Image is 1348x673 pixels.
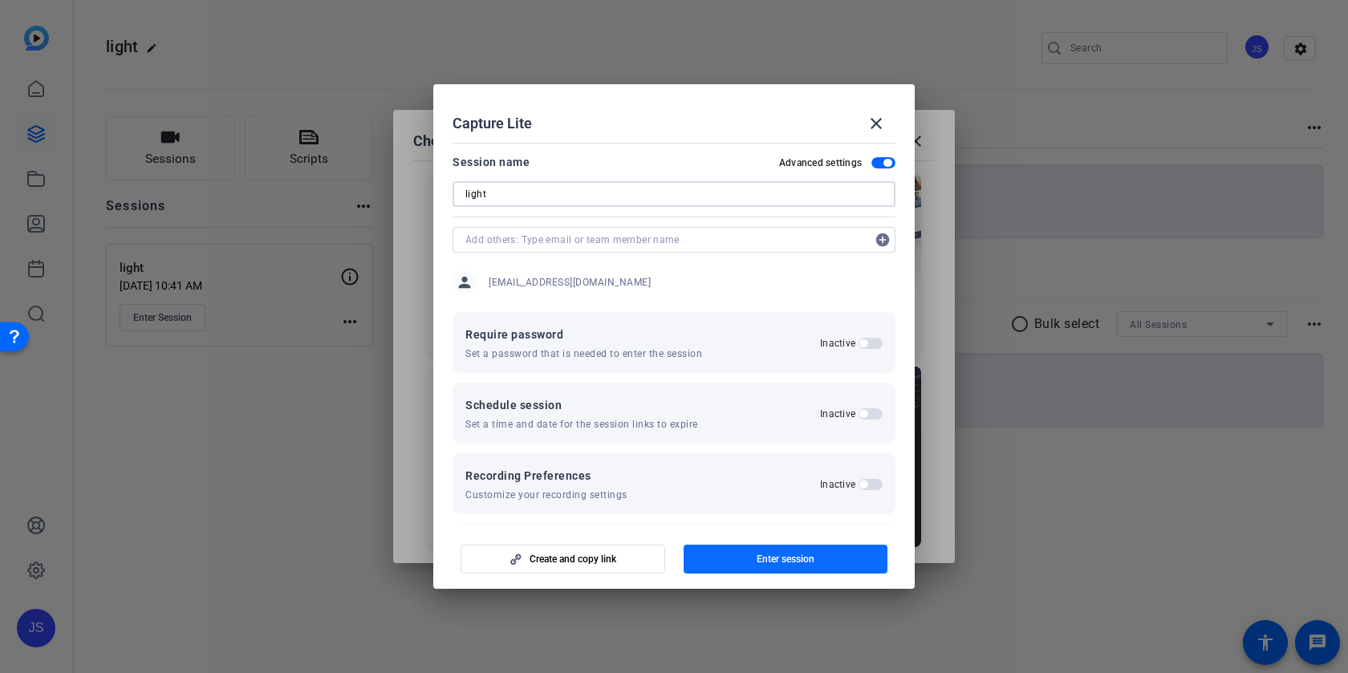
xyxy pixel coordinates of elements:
[779,156,862,169] h2: Advanced settings
[453,104,895,143] div: Capture Lite
[453,152,530,172] div: Session name
[465,347,702,360] span: Set a password that is needed to enter the session
[465,395,698,415] span: Schedule session
[757,553,814,566] span: Enter session
[465,466,627,485] span: Recording Preferences
[820,337,855,350] h2: Inactive
[684,545,888,574] button: Enter session
[465,230,867,249] input: Add others: Type email or team member name
[489,276,651,289] span: [EMAIL_ADDRESS][DOMAIN_NAME]
[465,489,627,501] span: Customize your recording settings
[465,418,698,431] span: Set a time and date for the session links to expire
[461,545,665,574] button: Create and copy link
[820,407,855,420] h2: Inactive
[870,227,895,253] mat-icon: add_circle
[530,553,616,566] span: Create and copy link
[870,227,895,253] button: Add
[465,325,702,344] span: Require password
[465,184,883,204] input: Enter Session Name
[820,478,855,491] h2: Inactive
[453,270,477,294] mat-icon: person
[867,114,886,133] mat-icon: close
